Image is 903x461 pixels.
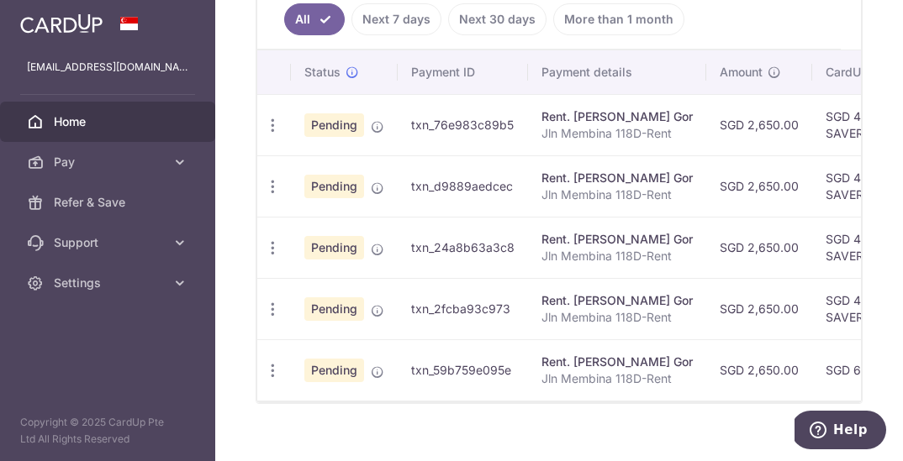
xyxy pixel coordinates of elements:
span: Refer & Save [54,194,165,211]
span: Pending [304,113,364,137]
td: txn_76e983c89b5 [398,94,528,155]
img: CardUp [20,13,103,34]
span: CardUp fee [826,64,890,81]
div: Rent. [PERSON_NAME] Gor [541,292,693,309]
td: txn_2fcba93c973 [398,278,528,339]
p: Jln Membina 118D-Rent [541,125,693,142]
td: SGD 2,650.00 [706,339,812,401]
td: SGD 2,650.00 [706,94,812,155]
div: Rent. [PERSON_NAME] Gor [541,231,693,248]
div: Rent. [PERSON_NAME] Gor [541,108,693,125]
td: txn_24a8b63a3c8 [398,217,528,278]
a: Next 7 days [351,3,441,35]
td: SGD 2,650.00 [706,155,812,217]
span: Support [54,234,165,251]
td: txn_59b759e095e [398,339,528,401]
div: Rent. [PERSON_NAME] Gor [541,170,693,186]
span: Pending [304,297,364,321]
p: Jln Membina 118D-Rent [541,370,693,387]
a: More than 1 month [553,3,684,35]
td: txn_d9889aedcec [398,155,528,217]
div: Rent. [PERSON_NAME] Gor [541,354,693,370]
p: Jln Membina 118D-Rent [541,248,693,265]
a: All [284,3,345,35]
iframe: Opens a widget where you can find more information [795,411,886,453]
span: Amount [720,64,763,81]
span: Status [304,64,341,81]
p: Jln Membina 118D-Rent [541,309,693,326]
span: Home [54,113,165,130]
p: Jln Membina 118D-Rent [541,186,693,203]
p: [EMAIL_ADDRESS][DOMAIN_NAME] [27,59,188,76]
td: SGD 2,650.00 [706,278,812,339]
span: Settings [54,275,165,291]
span: Pending [304,236,364,259]
th: Payment details [528,50,706,94]
span: Pay [54,154,165,170]
span: Pending [304,359,364,382]
th: Payment ID [398,50,528,94]
a: Next 30 days [448,3,547,35]
td: SGD 2,650.00 [706,217,812,278]
span: Pending [304,175,364,198]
